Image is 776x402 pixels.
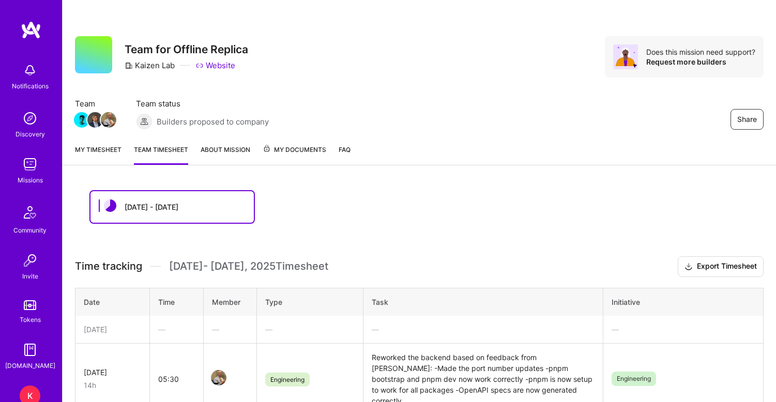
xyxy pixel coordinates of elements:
[84,367,141,378] div: [DATE]
[263,144,326,156] span: My Documents
[22,271,38,282] div: Invite
[18,175,43,185] div: Missions
[195,60,235,71] a: Website
[75,98,115,109] span: Team
[104,199,116,212] img: status icon
[20,108,40,129] img: discovery
[102,111,115,129] a: Team Member Avatar
[265,324,355,335] div: —
[737,114,757,125] span: Share
[612,324,755,335] div: —
[24,300,36,310] img: tokens
[101,112,116,128] img: Team Member Avatar
[265,373,310,386] span: Engineering
[20,314,41,325] div: Tokens
[18,200,42,225] img: Community
[211,370,226,385] img: Team Member Avatar
[12,81,49,91] div: Notifications
[75,144,121,165] a: My timesheet
[684,261,693,272] i: icon Download
[136,98,269,109] span: Team status
[613,44,638,69] img: Avatar
[201,144,250,165] a: About Mission
[646,47,755,57] div: Does this mission need support?
[372,324,595,335] div: —
[88,111,102,129] a: Team Member Avatar
[136,113,153,130] img: Builders proposed to company
[339,144,351,165] a: FAQ
[5,360,55,371] div: [DOMAIN_NAME]
[13,225,47,236] div: Community
[75,260,142,273] span: Time tracking
[75,288,150,316] th: Date
[612,372,656,386] span: Engineering
[134,144,188,165] a: Team timesheet
[20,154,40,175] img: teamwork
[212,369,225,386] a: Team Member Avatar
[16,129,45,140] div: Discovery
[150,288,203,316] th: Time
[157,116,269,127] span: Builders proposed to company
[363,288,603,316] th: Task
[203,288,256,316] th: Member
[20,250,40,271] img: Invite
[20,339,40,360] img: guide book
[125,60,175,71] div: Kaizen Lab
[74,112,89,128] img: Team Member Avatar
[678,256,764,277] button: Export Timesheet
[84,324,141,335] div: [DATE]
[125,202,178,212] div: [DATE] - [DATE]
[125,61,133,70] i: icon CompanyGray
[21,21,41,39] img: logo
[158,324,194,335] div: —
[169,260,328,273] span: [DATE] - [DATE] , 2025 Timesheet
[87,112,103,128] img: Team Member Avatar
[84,380,141,391] div: 14h
[125,43,248,56] h3: Team for Offline Replica
[646,57,755,67] div: Request more builders
[256,288,363,316] th: Type
[603,288,764,316] th: Initiative
[20,60,40,81] img: bell
[75,111,88,129] a: Team Member Avatar
[731,109,764,130] button: Share
[212,324,248,335] div: —
[263,144,326,165] a: My Documents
